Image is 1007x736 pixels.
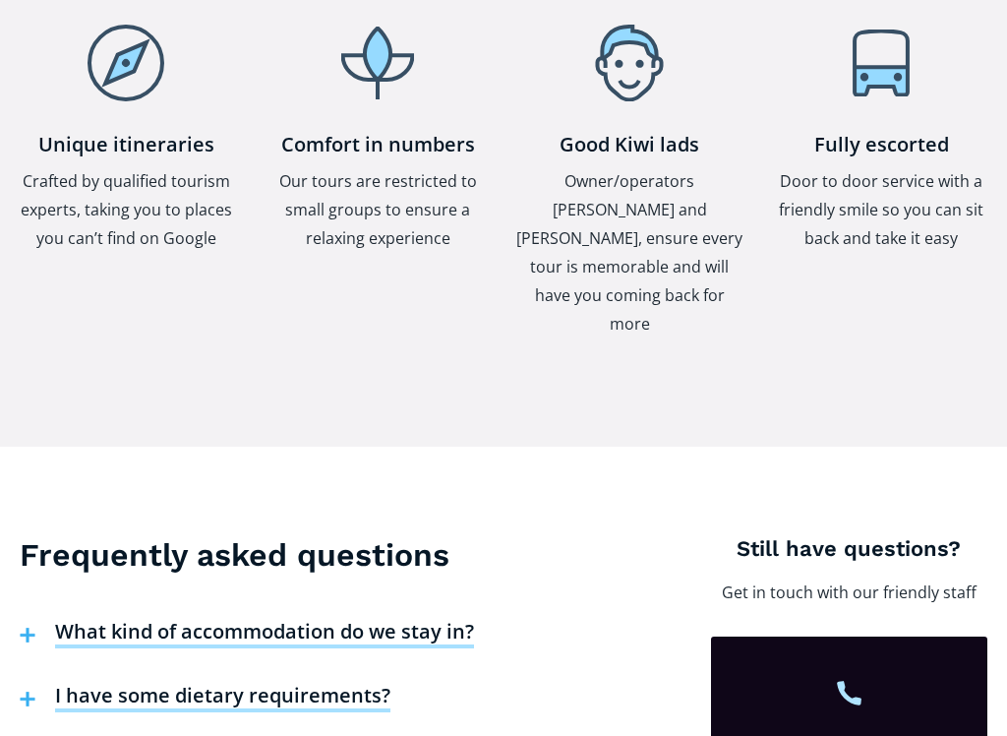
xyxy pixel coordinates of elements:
[262,167,494,253] p: Our tours are restricted to small groups to ensure a relaxing experience
[20,535,592,575] h3: Frequently asked questions
[262,132,494,157] h4: Comfort in numbers
[10,604,484,668] button: What kind of accommodation do we stay in?
[10,132,242,157] h4: Unique itineraries
[513,167,745,338] p: Owner/operators [PERSON_NAME] and [PERSON_NAME], ensure every tour is memorable and will have you...
[10,167,242,253] p: Crafted by qualified tourism experts, taking you to places you can’t find on Google
[765,167,997,253] p: Door to door service with a friendly smile so you can sit back and take it easy
[765,132,997,157] h4: Fully escorted
[711,535,987,564] h4: Still have questions?
[711,579,987,607] p: Get in touch with our friendly staff
[55,683,390,712] h4: I have some dietary requirements?
[10,668,400,732] button: I have some dietary requirements?
[55,619,474,648] h4: What kind of accommodation do we stay in?
[513,132,745,157] h4: Good Kiwi lads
